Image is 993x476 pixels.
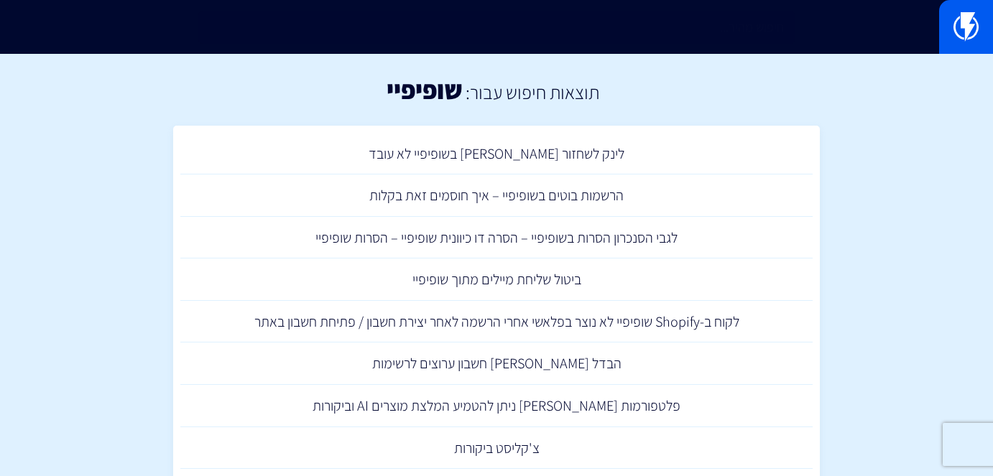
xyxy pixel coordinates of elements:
[462,82,599,103] h2: תוצאות חיפוש עבור:
[180,174,813,217] a: הרשמות בוטים בשופיפיי – איך חוסמים זאת בקלות
[180,301,813,343] a: לקוח ב-Shopify שופיפיי לא נוצר בפלאשי אחרי הרשמה לאחר יצירת חשבון / פתיחת חשבון באתר
[180,427,813,470] a: צ'קליסט ביקורות
[180,217,813,259] a: לגבי הסנכרון הסרות בשופיפיי – הסרה דו כיוונית שופיפיי – הסרות שופיפיי
[198,11,794,44] input: חיפוש מהיר...
[180,258,813,301] a: ביטול שליחת מיילים מתוך שופיפיי
[180,385,813,427] a: פלטפורמות [PERSON_NAME] ניתן להטמיע המלצת מוצרים AI וביקורות
[387,75,462,104] h1: שופיפיי
[180,342,813,385] a: הבדל [PERSON_NAME] חשבון ערוצים לרשימות
[180,133,813,175] a: לינק לשחזור [PERSON_NAME] בשופיפיי לא עובד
